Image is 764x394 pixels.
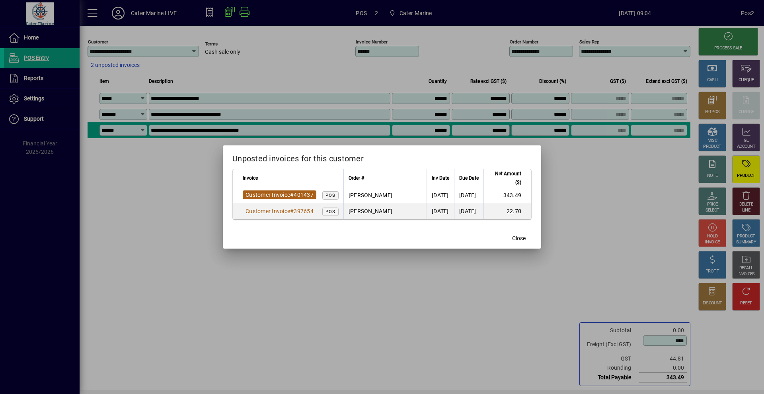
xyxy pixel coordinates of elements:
span: Inv Date [432,174,449,182]
span: POS [325,209,335,214]
td: 343.49 [483,187,531,203]
td: [DATE] [454,203,483,219]
span: Net Amount ($) [489,169,521,187]
span: [PERSON_NAME] [349,208,392,214]
span: 397654 [294,208,314,214]
span: Customer Invoice [246,208,290,214]
span: Due Date [459,174,479,182]
button: Close [506,231,532,245]
span: # [290,208,294,214]
a: Customer Invoice#397654 [243,207,316,216]
td: [DATE] [427,203,454,219]
span: 401437 [294,192,314,198]
span: Order # [349,174,364,182]
span: Customer Invoice [246,192,290,198]
td: [DATE] [427,187,454,203]
td: [DATE] [454,187,483,203]
span: [PERSON_NAME] [349,192,392,198]
a: Customer Invoice#401437 [243,190,316,199]
span: # [290,192,294,198]
td: 22.70 [483,203,531,219]
span: Close [512,234,526,243]
span: Invoice [243,174,258,182]
span: POS [325,193,335,198]
h2: Unposted invoices for this customer [223,145,541,169]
